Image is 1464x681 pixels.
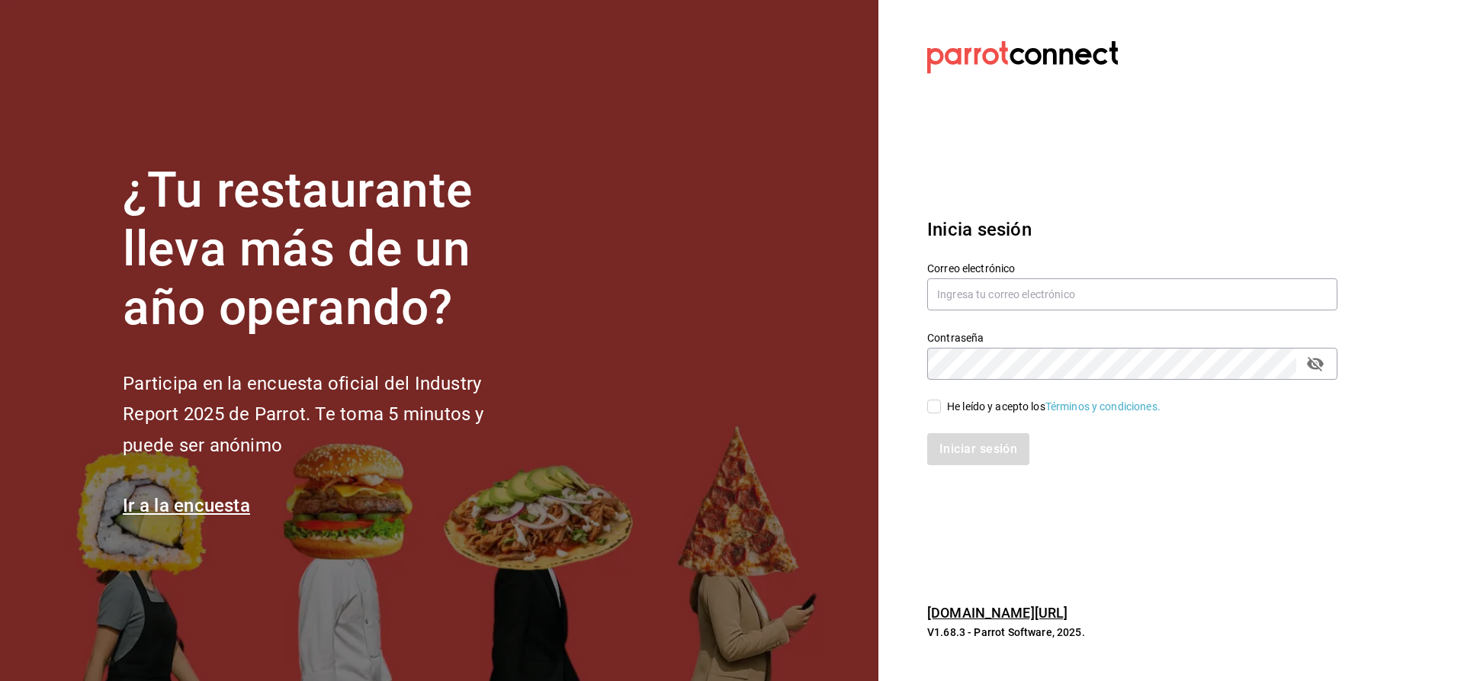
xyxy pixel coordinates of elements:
[1302,351,1328,377] button: passwordField
[1045,400,1161,413] a: Términos y condiciones.
[123,495,250,516] a: Ir a la encuesta
[927,605,1067,621] a: [DOMAIN_NAME][URL]
[927,278,1337,310] input: Ingresa tu correo electrónico
[927,625,1337,640] p: V1.68.3 - Parrot Software, 2025.
[927,332,1337,343] label: Contraseña
[927,263,1337,274] label: Correo electrónico
[123,368,535,461] h2: Participa en la encuesta oficial del Industry Report 2025 de Parrot. Te toma 5 minutos y puede se...
[947,399,1161,415] div: He leído y acepto los
[927,216,1337,243] h3: Inicia sesión
[123,162,535,337] h1: ¿Tu restaurante lleva más de un año operando?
